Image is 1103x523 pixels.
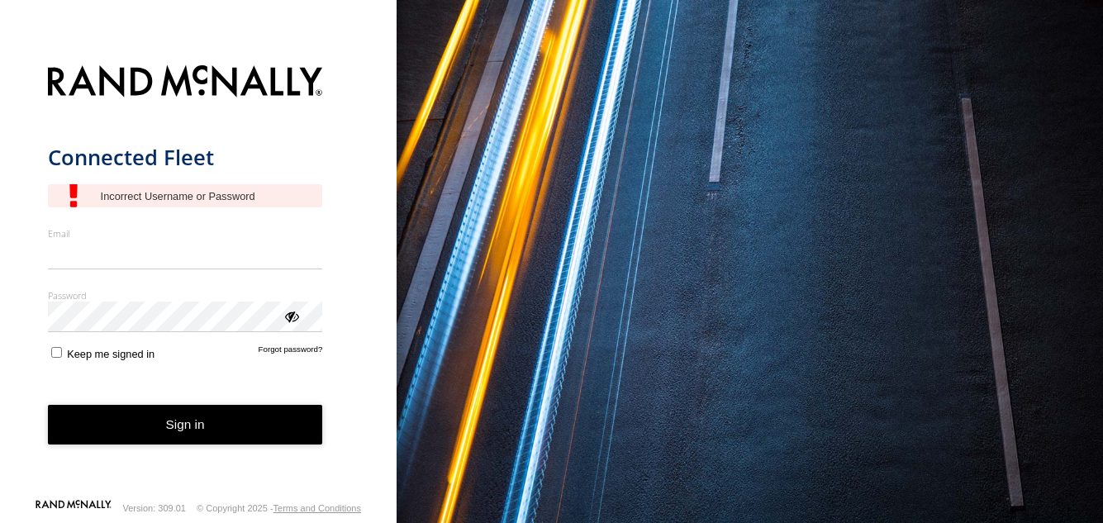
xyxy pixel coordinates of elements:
a: Visit our Website [36,500,112,516]
button: Sign in [48,405,323,445]
label: Email [48,227,323,240]
div: Version: 309.01 [123,503,186,513]
div: © Copyright 2025 - [197,503,361,513]
a: Terms and Conditions [273,503,361,513]
span: Keep me signed in [67,348,155,360]
img: Rand McNally [48,62,323,104]
h1: Connected Fleet [48,144,323,171]
a: Forgot password? [259,345,323,360]
div: ViewPassword [283,307,299,324]
form: main [48,55,349,498]
label: Password [48,289,323,302]
input: Keep me signed in [51,347,62,358]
